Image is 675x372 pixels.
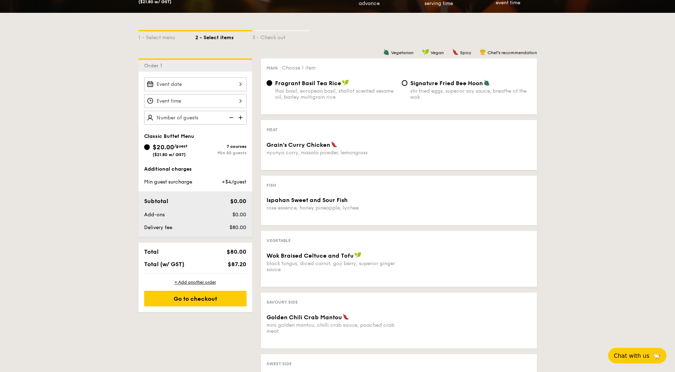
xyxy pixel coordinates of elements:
span: Fragrant Basil Tea Rice [275,80,341,87]
span: Spicy [460,50,471,55]
img: icon-spicy.37a8142b.svg [331,141,337,148]
input: Fragrant Basil Tea Ricethai basil, european basil, shallot scented sesame oil, barley multigrain ... [267,80,272,86]
span: Sweet Side [267,361,292,366]
span: Savoury Side [267,300,298,305]
span: Classic Buffet Menu [144,133,194,139]
img: icon-chef-hat.a58ddaea.svg [480,49,486,55]
div: stir fried eggs, superior soy sauce, breathe of the wok [410,88,531,100]
img: icon-vegan.f8ff3823.svg [422,49,429,55]
img: icon-spicy.37a8142b.svg [343,314,349,320]
div: mini golden mantou, chilli crab sauce, poached crab meat [267,322,396,334]
span: $80.00 [230,224,246,231]
span: +$4/guest [222,179,246,185]
img: icon-vegan.f8ff3823.svg [354,252,362,258]
span: Vegetarian [391,50,413,55]
span: Signature Fried Bee Hoon [410,80,483,87]
span: Vegan [431,50,444,55]
span: $0.00 [230,198,246,205]
span: Chef's recommendation [487,50,537,55]
span: Delivery fee [144,224,172,231]
img: icon-spicy.37a8142b.svg [452,49,459,55]
span: Meat [267,127,278,132]
div: + Add another order [144,279,247,285]
span: Total (w/ GST) [144,261,184,268]
img: icon-vegan.f8ff3823.svg [342,79,349,86]
span: Chat with us [614,352,649,359]
img: icon-vegetarian.fe4039eb.svg [383,49,390,55]
div: 7 courses [195,144,247,149]
span: Main [267,66,278,71]
span: Fish [267,183,276,188]
span: Wok Braised Celtuce and Tofu [267,252,354,259]
span: Order 1 [144,63,165,69]
span: $87.20 [228,261,246,268]
span: Grain's Curry Chicken [267,141,330,148]
img: icon-reduce.1d2dbef1.svg [225,111,236,124]
div: 2 - Select items [195,31,252,41]
span: Min guest surcharge [144,179,192,185]
span: /guest [174,144,188,149]
span: Choose 1 item [282,65,316,71]
img: icon-vegetarian.fe4039eb.svg [484,79,490,86]
span: ($21.80 w/ GST) [153,152,186,157]
span: Vegetable [267,238,291,243]
div: Min 50 guests [195,150,247,155]
span: 🦙 [652,352,661,360]
span: $20.00 [153,143,174,151]
div: Additional charges [144,166,247,173]
span: Total [144,248,159,255]
span: Ispahan Sweet and Sour Fish [267,197,348,203]
input: Event date [144,77,247,91]
input: Signature Fried Bee Hoonstir fried eggs, superior soy sauce, breathe of the wok [402,80,407,86]
input: Event time [144,94,247,108]
input: Number of guests [144,111,247,125]
div: Go to checkout [144,291,247,306]
div: 3 - Check out [252,31,309,41]
div: rose essence, honey pineapple, lychee [267,205,396,211]
input: $20.00/guest($21.80 w/ GST)7 coursesMin 50 guests [144,144,150,150]
span: Golden Chili Crab Mantou [267,314,342,321]
img: icon-add.58712e84.svg [236,111,247,124]
span: $80.00 [227,248,246,255]
div: thai basil, european basil, shallot scented sesame oil, barley multigrain rice [275,88,396,100]
span: Add-ons [144,212,165,218]
div: 1 - Select menu [138,31,195,41]
button: Chat with us🦙 [608,348,666,363]
div: black fungus, diced carrot, goji berry, superior ginger sauce [267,260,396,273]
span: Subtotal [144,198,168,205]
span: $0.00 [232,212,246,218]
div: nyonya curry, masala powder, lemongrass [267,150,396,156]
